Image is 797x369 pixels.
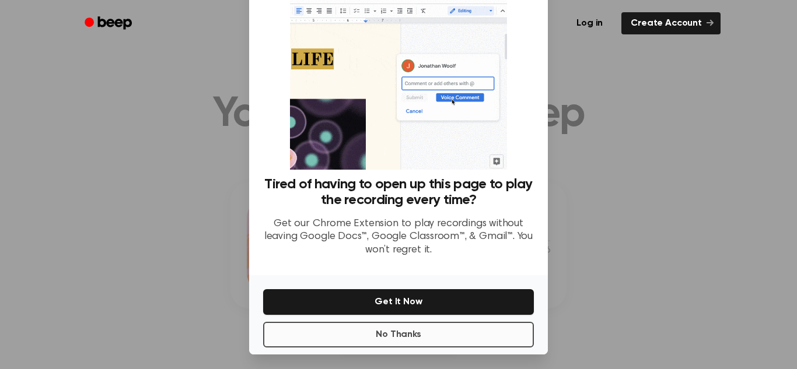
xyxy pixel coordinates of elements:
button: No Thanks [263,322,534,347]
h3: Tired of having to open up this page to play the recording every time? [263,177,534,208]
button: Get It Now [263,289,534,315]
a: Log in [565,10,614,37]
p: Get our Chrome Extension to play recordings without leaving Google Docs™, Google Classroom™, & Gm... [263,217,534,257]
a: Create Account [621,12,721,34]
a: Beep [76,12,142,35]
